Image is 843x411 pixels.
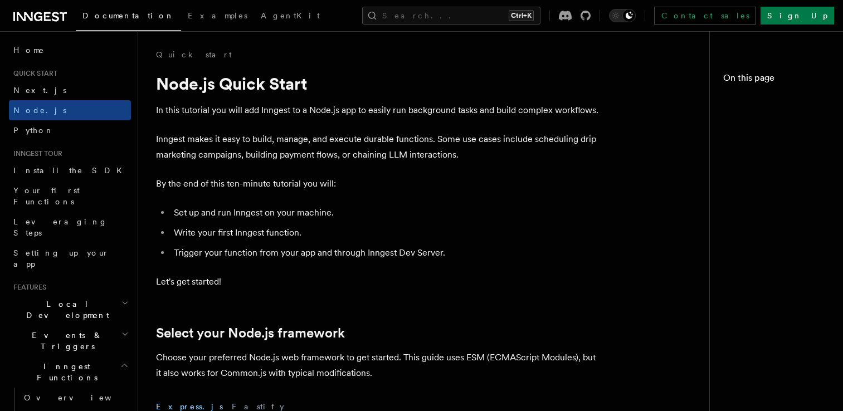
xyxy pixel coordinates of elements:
[723,71,830,89] h4: On this page
[9,299,121,321] span: Local Development
[156,131,602,163] p: Inngest makes it easy to build, manage, and execute durable functions. Some use cases include sch...
[170,205,602,221] li: Set up and run Inngest on your machine.
[9,69,57,78] span: Quick start
[9,160,131,180] a: Install the SDK
[761,7,834,25] a: Sign Up
[9,330,121,352] span: Events & Triggers
[13,86,66,95] span: Next.js
[13,166,129,175] span: Install the SDK
[509,10,534,21] kbd: Ctrl+K
[9,149,62,158] span: Inngest tour
[156,274,602,290] p: Let's get started!
[13,45,45,56] span: Home
[13,126,54,135] span: Python
[9,325,131,356] button: Events & Triggers
[9,40,131,60] a: Home
[9,212,131,243] a: Leveraging Steps
[181,3,254,30] a: Examples
[261,11,320,20] span: AgentKit
[13,248,109,268] span: Setting up your app
[254,3,327,30] a: AgentKit
[9,100,131,120] a: Node.js
[20,388,131,408] a: Overview
[156,102,602,118] p: In this tutorial you will add Inngest to a Node.js app to easily run background tasks and build c...
[156,49,232,60] a: Quick start
[9,283,46,292] span: Features
[9,294,131,325] button: Local Development
[9,243,131,274] a: Setting up your app
[9,120,131,140] a: Python
[9,80,131,100] a: Next.js
[9,180,131,212] a: Your first Functions
[156,176,602,192] p: By the end of this ten-minute tutorial you will:
[9,356,131,388] button: Inngest Functions
[156,74,602,94] h1: Node.js Quick Start
[170,225,602,241] li: Write your first Inngest function.
[170,245,602,261] li: Trigger your function from your app and through Inngest Dev Server.
[76,3,181,31] a: Documentation
[362,7,540,25] button: Search...Ctrl+K
[13,186,80,206] span: Your first Functions
[82,11,174,20] span: Documentation
[13,106,66,115] span: Node.js
[24,393,139,402] span: Overview
[13,217,108,237] span: Leveraging Steps
[654,7,756,25] a: Contact sales
[156,350,602,381] p: Choose your preferred Node.js web framework to get started. This guide uses ESM (ECMAScript Modul...
[9,361,120,383] span: Inngest Functions
[609,9,636,22] button: Toggle dark mode
[156,325,345,341] a: Select your Node.js framework
[188,11,247,20] span: Examples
